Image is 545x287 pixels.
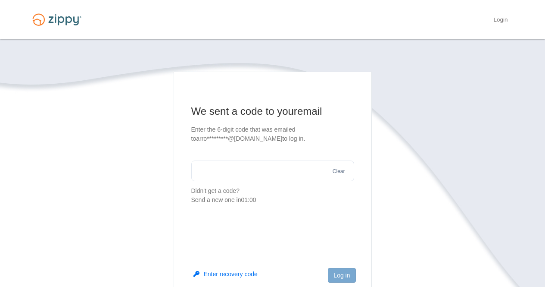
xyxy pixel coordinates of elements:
p: Enter the 6-digit code that was emailed to arro*********@[DOMAIN_NAME] to log in. [191,125,354,143]
button: Enter recovery code [193,270,258,278]
div: Send a new one in 01:00 [191,196,354,205]
button: Clear [330,167,348,176]
img: Logo [27,9,87,30]
h1: We sent a code to your email [191,104,354,118]
button: Log in [328,268,355,283]
a: Login [493,16,508,25]
p: Didn't get a code? [191,186,354,205]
